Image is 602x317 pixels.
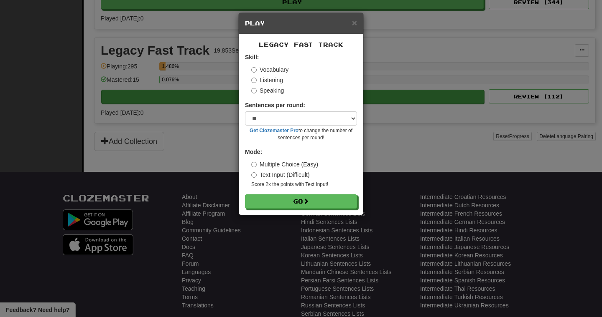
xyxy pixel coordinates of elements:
[250,128,298,133] a: Get Clozemaster Pro
[251,172,257,178] input: Text Input (Difficult)
[251,181,357,188] small: Score 2x the points with Text Input !
[251,160,318,169] label: Multiple Choice (Easy)
[251,86,284,95] label: Speaking
[251,162,257,167] input: Multiple Choice (Easy)
[245,127,357,141] small: to change the number of sentences per round!
[245,19,357,28] h5: Play
[352,18,357,28] span: ×
[245,148,262,155] strong: Mode:
[251,171,310,179] label: Text Input (Difficult)
[251,78,257,83] input: Listening
[259,41,343,48] span: Legacy Fast Track
[251,65,288,74] label: Vocabulary
[245,54,259,60] strong: Skill:
[245,194,357,209] button: Go
[352,18,357,27] button: Close
[251,76,283,84] label: Listening
[251,88,257,93] input: Speaking
[245,101,305,109] label: Sentences per round:
[251,67,257,73] input: Vocabulary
